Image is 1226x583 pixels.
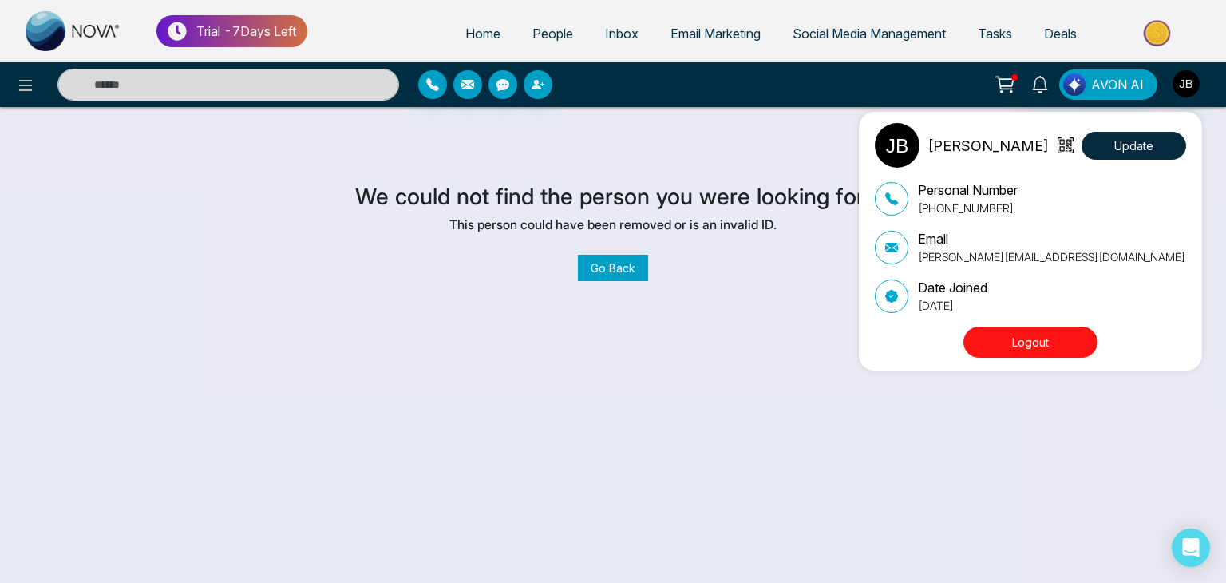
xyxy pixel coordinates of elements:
p: [PERSON_NAME] [927,135,1049,157]
p: [DATE] [918,297,987,314]
button: Update [1082,132,1186,160]
p: [PHONE_NUMBER] [918,200,1018,216]
p: Date Joined [918,278,987,297]
button: Logout [963,327,1097,358]
p: Email [918,229,1185,248]
div: Open Intercom Messenger [1172,529,1210,567]
p: [PERSON_NAME][EMAIL_ADDRESS][DOMAIN_NAME] [918,248,1185,265]
p: Personal Number [918,180,1018,200]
